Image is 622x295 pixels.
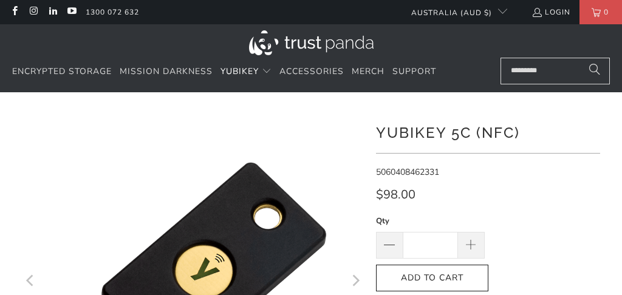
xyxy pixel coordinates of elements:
[376,186,415,203] span: $98.00
[120,58,213,86] a: Mission Darkness
[392,58,436,86] a: Support
[376,120,600,144] h1: YubiKey 5C (NFC)
[279,66,344,77] span: Accessories
[376,265,488,292] button: Add to Cart
[392,66,436,77] span: Support
[376,166,439,178] span: 5060408462331
[12,66,112,77] span: Encrypted Storage
[279,58,344,86] a: Accessories
[220,66,259,77] span: YubiKey
[220,58,272,86] summary: YubiKey
[352,66,384,77] span: Merch
[66,7,77,17] a: Trust Panda Australia on YouTube
[86,5,139,19] a: 1300 072 632
[249,30,374,55] img: Trust Panda Australia
[531,5,570,19] a: Login
[28,7,38,17] a: Trust Panda Australia on Instagram
[352,58,384,86] a: Merch
[501,58,610,84] input: Search...
[376,214,485,228] label: Qty
[47,7,58,17] a: Trust Panda Australia on LinkedIn
[120,66,213,77] span: Mission Darkness
[12,58,436,86] nav: Translation missing: en.navigation.header.main_nav
[579,58,610,84] button: Search
[9,7,19,17] a: Trust Panda Australia on Facebook
[12,58,112,86] a: Encrypted Storage
[389,273,476,283] span: Add to Cart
